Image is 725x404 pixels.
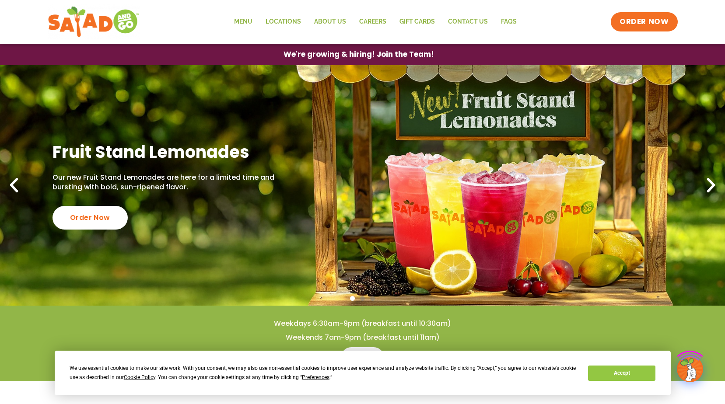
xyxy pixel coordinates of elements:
[588,366,655,381] button: Accept
[18,319,707,328] h4: Weekdays 6:30am-9pm (breakfast until 10:30am)
[494,12,523,32] a: FAQs
[70,364,578,382] div: We use essential cookies to make our site work. With your consent, we may also use non-essential ...
[611,12,677,31] a: ORDER NOW
[55,351,671,395] div: Cookie Consent Prompt
[48,4,140,39] img: new-SAG-logo-768×292
[4,176,24,195] div: Previous slide
[53,141,274,163] h2: Fruit Stand Lemonades
[259,12,308,32] a: Locations
[270,44,447,65] a: We're growing & hiring! Join the Team!
[228,12,259,32] a: Menu
[308,12,353,32] a: About Us
[53,173,274,192] p: Our new Fruit Stand Lemonades are here for a limited time and bursting with bold, sun-ripened fla...
[302,374,329,380] span: Preferences
[393,12,441,32] a: GIFT CARDS
[441,12,494,32] a: Contact Us
[701,176,721,195] div: Next slide
[284,51,434,58] span: We're growing & hiring! Join the Team!
[360,296,365,301] span: Go to slide 2
[53,206,128,230] div: Order Now
[353,12,393,32] a: Careers
[620,17,669,27] span: ORDER NOW
[228,12,523,32] nav: Menu
[370,296,375,301] span: Go to slide 3
[341,347,384,368] a: Menu
[124,374,155,380] span: Cookie Policy
[18,333,707,342] h4: Weekends 7am-9pm (breakfast until 11am)
[350,296,355,301] span: Go to slide 1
